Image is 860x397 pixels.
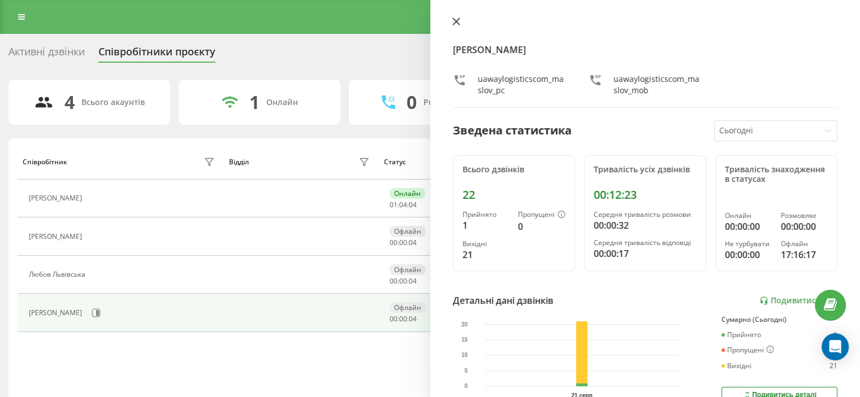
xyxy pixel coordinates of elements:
div: Вихідні [721,362,751,370]
div: 00:00:00 [781,220,828,233]
div: [PERSON_NAME] [29,233,85,241]
div: : : [390,277,417,285]
div: Пропущені [518,211,565,220]
div: Середня тривалість відповіді [594,239,697,247]
div: 00:00:17 [594,247,697,260]
text: 0 [464,383,468,390]
div: Всього акаунтів [81,98,145,107]
span: 00 [399,314,407,324]
span: 04 [409,200,417,210]
div: Любов Львівська [29,271,88,278]
div: 1 [463,219,509,232]
div: Не турбувати [725,240,772,248]
span: 01 [390,200,397,210]
span: 04 [399,200,407,210]
div: Зведена статистика [453,122,572,139]
div: Активні дзвінки [8,46,85,63]
div: Прийнято [463,211,509,219]
div: Пропущені [721,346,774,355]
div: Онлайн [266,98,298,107]
text: 10 [461,352,468,359]
div: Всього дзвінків [463,165,565,174]
div: uawaylogisticscom_maslov_mob [613,73,702,96]
div: Відділ [229,158,249,166]
span: 00 [390,276,397,286]
span: 00 [390,238,397,247]
div: [PERSON_NAME] [29,194,85,202]
div: Онлайн [725,212,772,220]
div: 0 [407,91,417,113]
div: Розмовляють [423,98,478,107]
div: 22 [463,188,565,202]
div: 21 [463,248,509,261]
div: 00:00:00 [725,248,772,261]
div: Офлайн [781,240,828,248]
div: : : [390,315,417,323]
div: Співробітники проєкту [98,46,215,63]
text: 20 [461,321,468,328]
div: Open Intercom Messenger [822,333,849,360]
text: 5 [464,368,468,374]
span: 00 [399,276,407,286]
div: 1 [249,91,260,113]
div: Вихідні [463,240,509,248]
div: Тривалість усіх дзвінків [594,165,697,174]
div: 1 [833,331,837,339]
div: Прийнято [721,331,761,339]
div: 21 [829,362,837,370]
div: 00:00:00 [725,220,772,233]
div: 00:12:23 [594,188,697,202]
span: 04 [409,276,417,286]
div: Сумарно (Сьогодні) [721,316,837,324]
a: Подивитись звіт [759,296,837,306]
div: Статус [384,158,406,166]
span: 00 [390,314,397,324]
div: uawaylogisticscom_maslov_pc [478,73,566,96]
div: Середня тривалість розмови [594,211,697,219]
span: 04 [409,238,417,247]
div: Розмовляє [781,212,828,220]
div: 4 [64,91,75,113]
div: 00:00:32 [594,219,697,232]
div: : : [390,201,417,209]
div: Онлайн [390,188,425,199]
div: Співробітник [23,158,67,166]
div: 17:16:17 [781,248,828,261]
div: Детальні дані дзвінків [453,294,554,307]
h4: [PERSON_NAME] [453,43,838,56]
div: Офлайн [390,302,426,313]
span: 04 [409,314,417,324]
span: 00 [399,238,407,247]
div: 0 [518,220,565,233]
div: Офлайн [390,264,426,275]
div: : : [390,239,417,247]
div: [PERSON_NAME] [29,309,85,317]
text: 15 [461,337,468,343]
div: Тривалість знаходження в статусах [725,165,828,184]
div: Офлайн [390,226,426,237]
